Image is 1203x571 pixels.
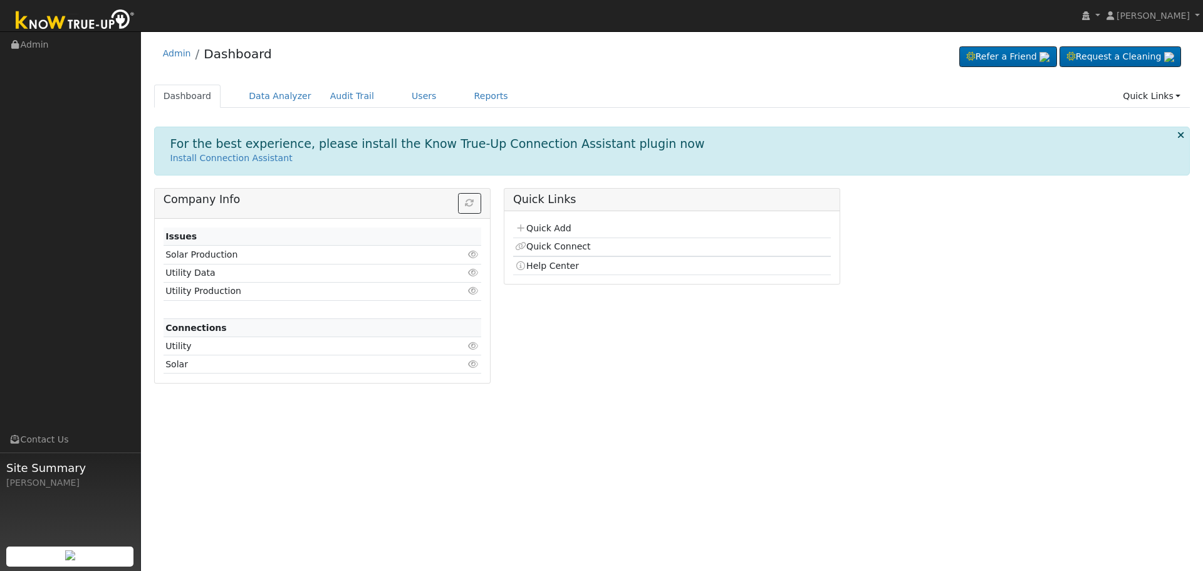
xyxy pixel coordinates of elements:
strong: Issues [165,231,197,241]
img: retrieve [1039,52,1049,62]
a: Quick Add [515,223,571,233]
a: Install Connection Assistant [170,153,293,163]
i: Click to view [468,286,479,295]
a: Quick Links [1113,85,1190,108]
a: Quick Connect [515,241,590,251]
i: Click to view [468,360,479,369]
a: Reports [465,85,518,108]
span: [PERSON_NAME] [1117,11,1190,21]
span: Site Summary [6,459,134,476]
a: Admin [163,48,191,58]
a: Data Analyzer [239,85,321,108]
a: Dashboard [204,46,272,61]
i: Click to view [468,250,479,259]
i: Click to view [468,342,479,350]
td: Solar [164,355,430,374]
td: Utility [164,337,430,355]
img: retrieve [65,550,75,560]
a: Help Center [515,261,579,271]
a: Refer a Friend [959,46,1057,68]
h5: Quick Links [513,193,831,206]
i: Click to view [468,268,479,277]
td: Utility Production [164,282,430,300]
strong: Connections [165,323,227,333]
a: Audit Trail [321,85,383,108]
img: retrieve [1164,52,1174,62]
a: Users [402,85,446,108]
td: Solar Production [164,246,430,264]
a: Dashboard [154,85,221,108]
td: Utility Data [164,264,430,282]
div: [PERSON_NAME] [6,476,134,490]
h5: Company Info [164,193,481,206]
h1: For the best experience, please install the Know True-Up Connection Assistant plugin now [170,137,705,151]
a: Request a Cleaning [1060,46,1181,68]
img: Know True-Up [9,7,141,35]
